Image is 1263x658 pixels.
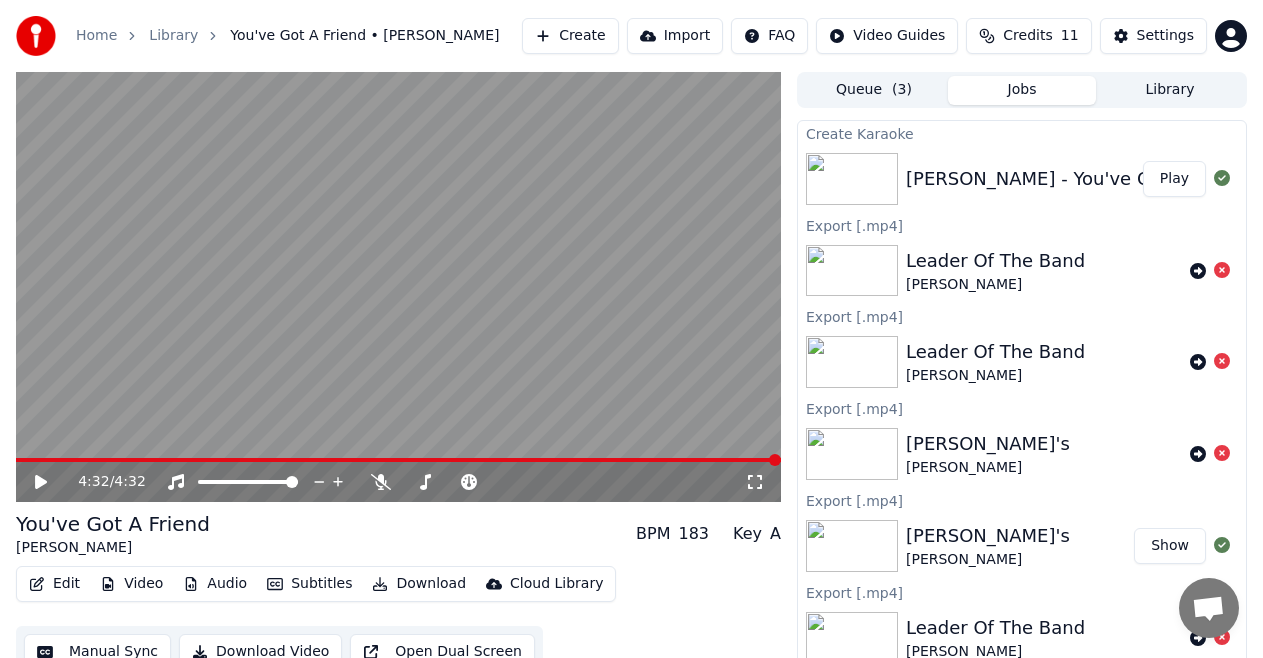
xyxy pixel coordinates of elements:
[259,570,360,598] button: Subtitles
[16,538,210,558] div: [PERSON_NAME]
[92,570,171,598] button: Video
[522,18,619,54] button: Create
[1061,26,1079,46] span: 11
[966,18,1091,54] button: Credits11
[798,121,1246,145] div: Create Karaoke
[1100,18,1207,54] button: Settings
[21,570,88,598] button: Edit
[906,458,1070,478] div: [PERSON_NAME]
[1179,578,1239,638] div: Open chat
[1003,26,1052,46] span: Credits
[76,26,500,46] nav: breadcrumb
[798,213,1246,237] div: Export [.mp4]
[78,472,109,492] span: 4:32
[798,580,1246,604] div: Export [.mp4]
[906,614,1085,642] div: Leader Of The Band
[1096,76,1244,105] button: Library
[892,80,912,100] span: ( 3 )
[906,522,1070,550] div: [PERSON_NAME]'s
[149,26,198,46] a: Library
[16,16,56,56] img: youka
[906,247,1085,275] div: Leader Of The Band
[816,18,958,54] button: Video Guides
[906,550,1070,570] div: [PERSON_NAME]
[114,472,145,492] span: 4:32
[906,275,1085,295] div: [PERSON_NAME]
[800,76,948,105] button: Queue
[1137,26,1194,46] div: Settings
[76,26,117,46] a: Home
[1134,528,1206,564] button: Show
[798,396,1246,420] div: Export [.mp4]
[1143,161,1206,197] button: Play
[16,510,210,538] div: You've Got A Friend
[678,522,709,546] div: 183
[364,570,474,598] button: Download
[627,18,723,54] button: Import
[906,338,1085,366] div: Leader Of The Band
[510,574,603,594] div: Cloud Library
[175,570,255,598] button: Audio
[636,522,670,546] div: BPM
[230,26,499,46] span: You've Got A Friend • [PERSON_NAME]
[733,522,762,546] div: Key
[798,488,1246,512] div: Export [.mp4]
[948,76,1096,105] button: Jobs
[906,430,1070,458] div: [PERSON_NAME]'s
[731,18,808,54] button: FAQ
[770,522,781,546] div: A
[906,366,1085,386] div: [PERSON_NAME]
[798,304,1246,328] div: Export [.mp4]
[78,472,126,492] div: /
